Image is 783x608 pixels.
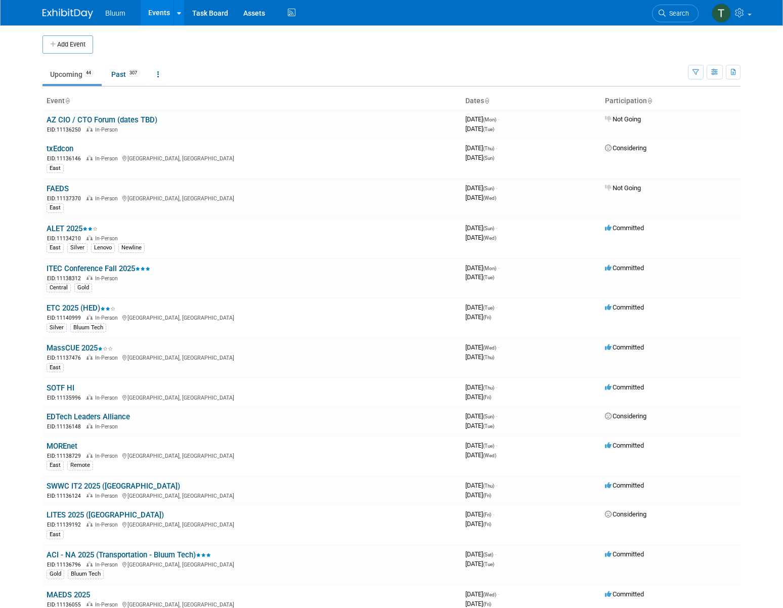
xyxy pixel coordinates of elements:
[47,164,64,173] div: East
[47,154,457,162] div: [GEOGRAPHIC_DATA], [GEOGRAPHIC_DATA]
[47,602,85,607] span: EID: 11136055
[465,115,499,123] span: [DATE]
[47,303,115,313] a: ETC 2025 (HED)
[47,323,67,332] div: Silver
[465,224,497,232] span: [DATE]
[95,195,121,202] span: In-Person
[483,186,494,191] span: (Sun)
[605,184,641,192] span: Not Going
[483,592,496,597] span: (Wed)
[483,345,496,351] span: (Wed)
[483,423,494,429] span: (Tue)
[47,115,157,124] a: AZ CIO / CTO Forum (dates TBD)
[605,510,646,518] span: Considering
[465,482,497,489] span: [DATE]
[498,115,499,123] span: -
[483,315,491,320] span: (Fri)
[605,550,644,558] span: Committed
[67,461,93,470] div: Remote
[483,552,493,557] span: (Sat)
[47,144,73,153] a: txEdcon
[47,363,64,372] div: East
[47,264,150,273] a: ITEC Conference Fall 2025
[483,522,491,527] span: (Fri)
[465,273,494,281] span: [DATE]
[86,423,93,428] img: In-Person Event
[496,303,497,311] span: -
[47,461,64,470] div: East
[47,276,85,281] span: EID: 11138312
[47,530,64,539] div: East
[465,234,496,241] span: [DATE]
[47,491,457,500] div: [GEOGRAPHIC_DATA], [GEOGRAPHIC_DATA]
[483,355,494,360] span: (Thu)
[483,483,494,489] span: (Thu)
[498,264,499,272] span: -
[47,224,98,233] a: ALET 2025
[601,93,741,110] th: Participation
[42,65,102,84] a: Upcoming44
[483,266,496,271] span: (Mon)
[465,451,496,459] span: [DATE]
[47,522,85,528] span: EID: 11139192
[83,69,94,77] span: 44
[483,385,494,390] span: (Thu)
[47,353,457,362] div: [GEOGRAPHIC_DATA], [GEOGRAPHIC_DATA]
[605,482,644,489] span: Committed
[86,522,93,527] img: In-Person Event
[95,315,121,321] span: In-Person
[47,451,457,460] div: [GEOGRAPHIC_DATA], [GEOGRAPHIC_DATA]
[605,590,644,598] span: Committed
[67,243,88,252] div: Silver
[483,512,491,517] span: (Fri)
[483,305,494,311] span: (Tue)
[86,126,93,132] img: In-Person Event
[465,590,499,598] span: [DATE]
[47,562,85,568] span: EID: 11136796
[605,303,644,311] span: Committed
[47,194,457,202] div: [GEOGRAPHIC_DATA], [GEOGRAPHIC_DATA]
[483,601,491,607] span: (Fri)
[652,5,699,22] a: Search
[47,510,164,519] a: LITES 2025 ([GEOGRAPHIC_DATA])
[105,9,125,17] span: Bluum
[496,224,497,232] span: -
[496,184,497,192] span: -
[42,35,93,54] button: Add Event
[465,194,496,201] span: [DATE]
[605,343,644,351] span: Committed
[483,453,496,458] span: (Wed)
[605,412,646,420] span: Considering
[86,493,93,498] img: In-Person Event
[74,283,92,292] div: Gold
[498,590,499,598] span: -
[605,144,646,152] span: Considering
[465,520,491,528] span: [DATE]
[483,561,494,567] span: (Tue)
[47,196,85,201] span: EID: 11137370
[465,491,491,499] span: [DATE]
[465,393,491,401] span: [DATE]
[47,236,85,241] span: EID: 11134210
[496,442,497,449] span: -
[70,323,106,332] div: Bluum Tech
[605,264,644,272] span: Committed
[483,443,494,449] span: (Tue)
[666,10,689,17] span: Search
[95,355,121,361] span: In-Person
[483,155,494,161] span: (Sun)
[465,303,497,311] span: [DATE]
[95,601,121,608] span: In-Person
[465,184,497,192] span: [DATE]
[126,69,140,77] span: 307
[496,144,497,152] span: -
[86,601,93,606] img: In-Person Event
[47,590,90,599] a: MAEDS 2025
[605,442,644,449] span: Committed
[483,146,494,151] span: (Thu)
[95,155,121,162] span: In-Person
[495,550,496,558] span: -
[86,395,93,400] img: In-Person Event
[483,235,496,241] span: (Wed)
[86,315,93,320] img: In-Person Event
